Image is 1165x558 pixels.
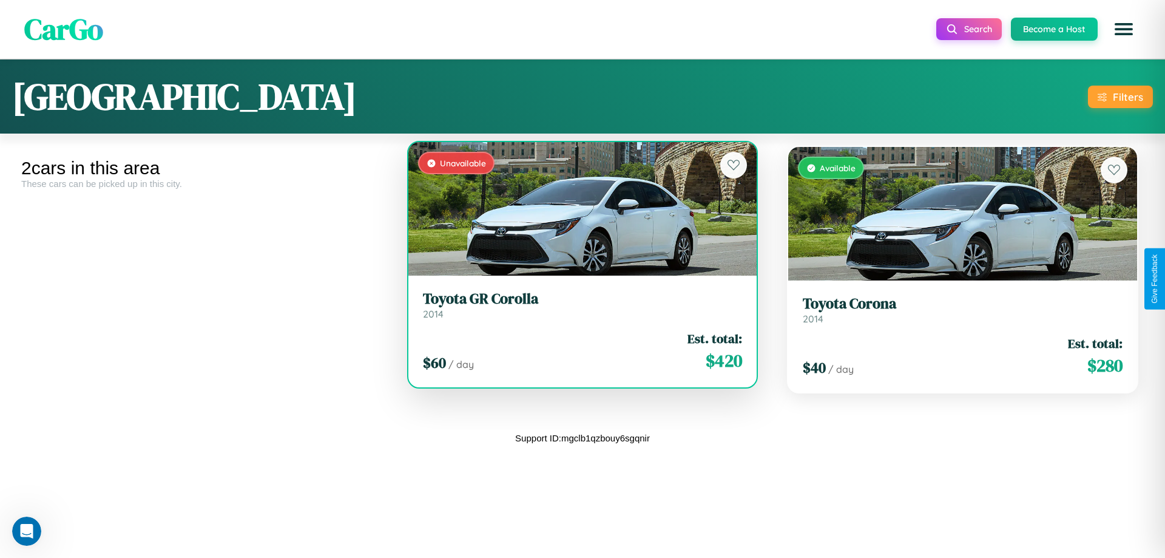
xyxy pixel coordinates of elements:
[12,72,357,121] h1: [GEOGRAPHIC_DATA]
[1088,86,1153,108] button: Filters
[423,308,444,320] span: 2014
[448,358,474,370] span: / day
[21,179,383,189] div: These cars can be picked up in this city.
[440,158,486,168] span: Unavailable
[820,163,856,173] span: Available
[1011,18,1098,41] button: Become a Host
[1150,254,1159,304] div: Give Feedback
[1113,90,1143,103] div: Filters
[803,358,826,378] span: $ 40
[423,290,743,308] h3: Toyota GR Corolla
[12,517,41,546] iframe: Intercom live chat
[706,349,742,373] span: $ 420
[1107,12,1141,46] button: Open menu
[828,363,854,375] span: / day
[1068,335,1123,352] span: Est. total:
[803,295,1123,313] h3: Toyota Corona
[423,353,446,373] span: $ 60
[687,330,742,347] span: Est. total:
[423,290,743,320] a: Toyota GR Corolla2014
[936,18,1002,40] button: Search
[1087,353,1123,378] span: $ 280
[803,313,823,325] span: 2014
[803,295,1123,325] a: Toyota Corona2014
[21,158,383,179] div: 2 cars in this area
[24,9,103,49] span: CarGo
[964,24,992,35] span: Search
[515,430,650,446] p: Support ID: mgclb1qzbouy6sgqnir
